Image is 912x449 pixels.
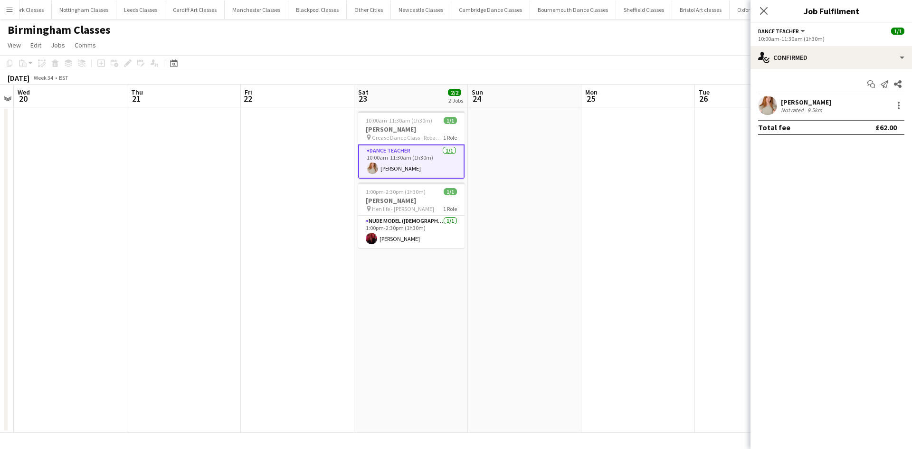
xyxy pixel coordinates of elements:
span: 20 [16,93,30,104]
h1: Birmingham Classes [8,23,111,37]
span: Comms [75,41,96,49]
h3: [PERSON_NAME] [358,125,465,134]
span: 10:00am-11:30am (1h30m) [366,117,432,124]
div: Confirmed [750,46,912,69]
a: Comms [71,39,100,51]
span: Fri [245,88,252,96]
span: Week 34 [31,74,55,81]
div: 10:00am-11:30am (1h30m) [758,35,904,42]
app-card-role: Nude Model ([DEMOGRAPHIC_DATA])1/11:00pm-2:30pm (1h30m)[PERSON_NAME] [358,216,465,248]
span: Sun [472,88,483,96]
div: BST [59,74,68,81]
span: 26 [697,93,710,104]
h3: [PERSON_NAME] [358,196,465,205]
div: Total fee [758,123,790,132]
span: View [8,41,21,49]
a: View [4,39,25,51]
span: 21 [130,93,143,104]
div: £62.00 [875,123,897,132]
span: Sat [358,88,369,96]
button: Other Cities [347,0,391,19]
div: [DATE] [8,73,29,83]
app-job-card: 10:00am-11:30am (1h30m)1/1[PERSON_NAME] Grease Dance Class - Robannas1 RoleDance Teacher1/110:00a... [358,111,465,179]
button: Cambridge Dance Classes [451,0,530,19]
span: 25 [584,93,598,104]
button: York Classes [7,0,52,19]
app-card-role: Dance Teacher1/110:00am-11:30am (1h30m)[PERSON_NAME] [358,144,465,179]
div: 9.5km [806,106,824,114]
span: 1/1 [444,188,457,195]
span: Dance Teacher [758,28,799,35]
div: Not rated [781,106,806,114]
span: Hen life - [PERSON_NAME] [372,205,434,212]
span: 2/2 [448,89,461,96]
button: Blackpool Classes [288,0,347,19]
span: 22 [243,93,252,104]
button: Bristol Art classes [672,0,730,19]
span: Edit [30,41,41,49]
span: Mon [585,88,598,96]
button: Oxford Classes [730,0,780,19]
a: Jobs [47,39,69,51]
app-job-card: 1:00pm-2:30pm (1h30m)1/1[PERSON_NAME] Hen life - [PERSON_NAME]1 RoleNude Model ([DEMOGRAPHIC_DATA... [358,182,465,248]
span: Wed [18,88,30,96]
span: 1:00pm-2:30pm (1h30m) [366,188,426,195]
button: Dance Teacher [758,28,807,35]
button: Nottingham Classes [52,0,116,19]
button: Bournemouth Dance Classes [530,0,616,19]
button: Newcastle Classes [391,0,451,19]
span: Jobs [51,41,65,49]
div: 2 Jobs [448,97,463,104]
span: 1/1 [444,117,457,124]
button: Cardiff Art Classes [165,0,225,19]
h3: Job Fulfilment [750,5,912,17]
button: Sheffield Classes [616,0,672,19]
span: Thu [131,88,143,96]
span: 24 [470,93,483,104]
span: 1 Role [443,205,457,212]
a: Edit [27,39,45,51]
span: Grease Dance Class - Robannas [372,134,443,141]
span: 1 Role [443,134,457,141]
button: Manchester Classes [225,0,288,19]
button: Leeds Classes [116,0,165,19]
div: [PERSON_NAME] [781,98,831,106]
span: 1/1 [891,28,904,35]
span: Tue [699,88,710,96]
span: 23 [357,93,369,104]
